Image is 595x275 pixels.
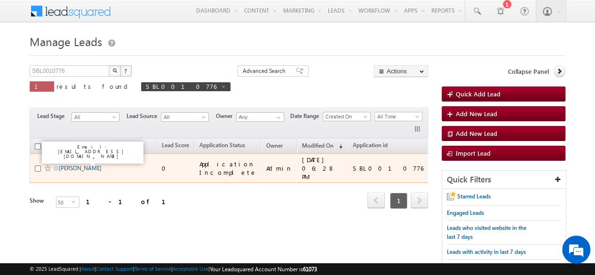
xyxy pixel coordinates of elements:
a: About [81,266,95,272]
a: prev [367,193,385,208]
span: Owner [266,142,283,149]
input: Type to Search [236,112,284,122]
a: Application id [348,140,392,152]
span: All Time [375,112,420,121]
a: Created On [323,112,371,121]
span: Import Lead [456,149,491,157]
span: Leads with activity in last 7 days [447,248,526,255]
a: Terms of Service [135,266,171,272]
span: Leads who visited website in the last 7 days [447,224,526,240]
span: Quick Add Lead [456,90,500,98]
span: Lead Stage [37,112,71,120]
span: SBL0010776 [146,82,216,90]
span: Add New Lead [456,110,497,118]
a: [PERSON_NAME] [59,165,102,172]
div: Application Incomplete [199,160,257,177]
div: Show [30,196,48,205]
span: 61073 [303,266,317,273]
span: Date Range [290,112,323,120]
button: ? [120,65,132,77]
span: Lead Source [127,112,161,120]
span: © 2025 LeadSquared | | | | | [30,265,317,274]
span: Created On [323,112,368,121]
div: Quick Filters [442,171,566,189]
img: Search [112,68,117,73]
span: results found [56,82,131,90]
span: Advanced Search [243,67,288,75]
a: Contact Support [96,266,133,272]
span: 50 [56,197,71,207]
a: All Time [374,112,422,121]
span: Modified On [302,142,333,149]
span: 1 [34,82,49,90]
span: Application id [353,141,388,149]
span: All [161,113,206,121]
span: (sorted descending) [335,142,342,150]
p: Email: [EMAIL_ADDRESS][DOMAIN_NAME] [46,144,140,158]
a: All [71,112,119,122]
span: Manage Leads [30,34,102,49]
a: Leadsquared ID [428,141,476,153]
div: 1 - 1 of 1 [86,196,177,207]
span: Add New Lead [456,129,497,137]
div: 0 [162,164,190,173]
a: Lead Score [157,140,194,152]
a: next [411,193,428,208]
a: Modified On (sorted descending) [297,140,347,152]
span: Collapse Panel [508,67,549,76]
div: Admin [266,164,293,173]
button: Actions [374,65,428,77]
span: Engaged Leads [447,209,484,216]
span: Owner [216,112,236,120]
input: Check all records [35,143,41,149]
span: select [71,199,79,204]
div: SBL0010776 [353,164,423,173]
span: Starred Leads [457,193,491,200]
a: Acceptable Use [173,266,208,272]
a: All [161,112,209,122]
span: ? [124,67,128,75]
span: Lead Score [162,141,189,149]
span: 1 [390,193,407,209]
span: Application Status [199,141,245,149]
div: [DATE] 06:28 PM [302,156,343,181]
span: All [72,113,117,121]
a: Application Status [195,140,250,152]
a: Show All Items [271,113,283,122]
span: Your Leadsquared Account Number is [210,266,317,273]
